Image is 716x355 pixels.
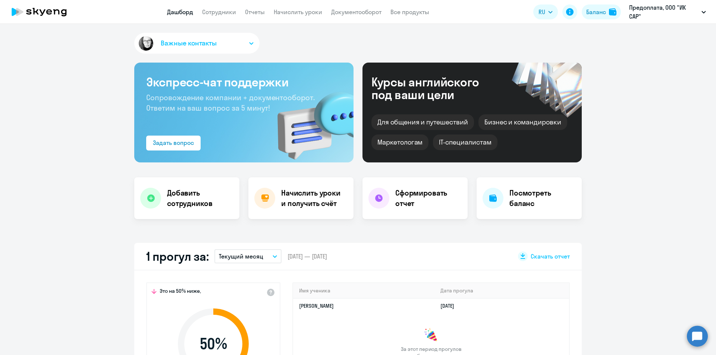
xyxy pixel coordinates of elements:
img: bg-img [267,79,354,162]
span: Важные контакты [161,38,217,48]
div: Маркетологам [371,134,428,150]
button: RU [533,4,558,19]
h4: Начислить уроки и получить счёт [281,188,346,209]
h4: Добавить сотрудников [167,188,233,209]
span: RU [538,7,545,16]
th: Имя ученика [293,283,434,298]
a: Дашборд [167,8,193,16]
span: Скачать отчет [531,252,570,260]
a: Все продукты [390,8,429,16]
p: Текущий месяц [219,252,263,261]
button: Предоплата, ООО "ИК САР" [625,3,710,21]
a: Документооборот [331,8,381,16]
span: 50 % [170,335,256,353]
img: avatar [137,35,155,52]
h4: Посмотреть баланс [509,188,576,209]
a: Сотрудники [202,8,236,16]
img: congrats [424,328,439,343]
img: balance [609,8,616,16]
span: Сопровождение компании + документооборот. Ответим на ваш вопрос за 5 минут! [146,93,315,112]
a: [PERSON_NAME] [299,302,334,309]
a: Начислить уроки [274,8,322,16]
button: Важные контакты [134,33,260,54]
span: Это на 50% ниже, [160,288,201,297]
p: Предоплата, ООО "ИК САР" [629,3,698,21]
a: Отчеты [245,8,265,16]
button: Задать вопрос [146,136,201,150]
div: Баланс [586,7,606,16]
th: Дата прогула [434,283,569,298]
button: Текущий месяц [214,249,282,263]
h4: Сформировать отчет [395,188,462,209]
div: Для общения и путешествий [371,114,474,130]
h2: 1 прогул за: [146,249,208,264]
div: IT-специалистам [433,134,497,150]
button: Балансbalance [582,4,621,19]
div: Задать вопрос [153,138,194,147]
div: Бизнес и командировки [478,114,567,130]
h3: Экспресс-чат поддержки [146,75,342,89]
a: [DATE] [440,302,460,309]
span: [DATE] — [DATE] [288,252,327,260]
div: Курсы английского под ваши цели [371,76,499,101]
